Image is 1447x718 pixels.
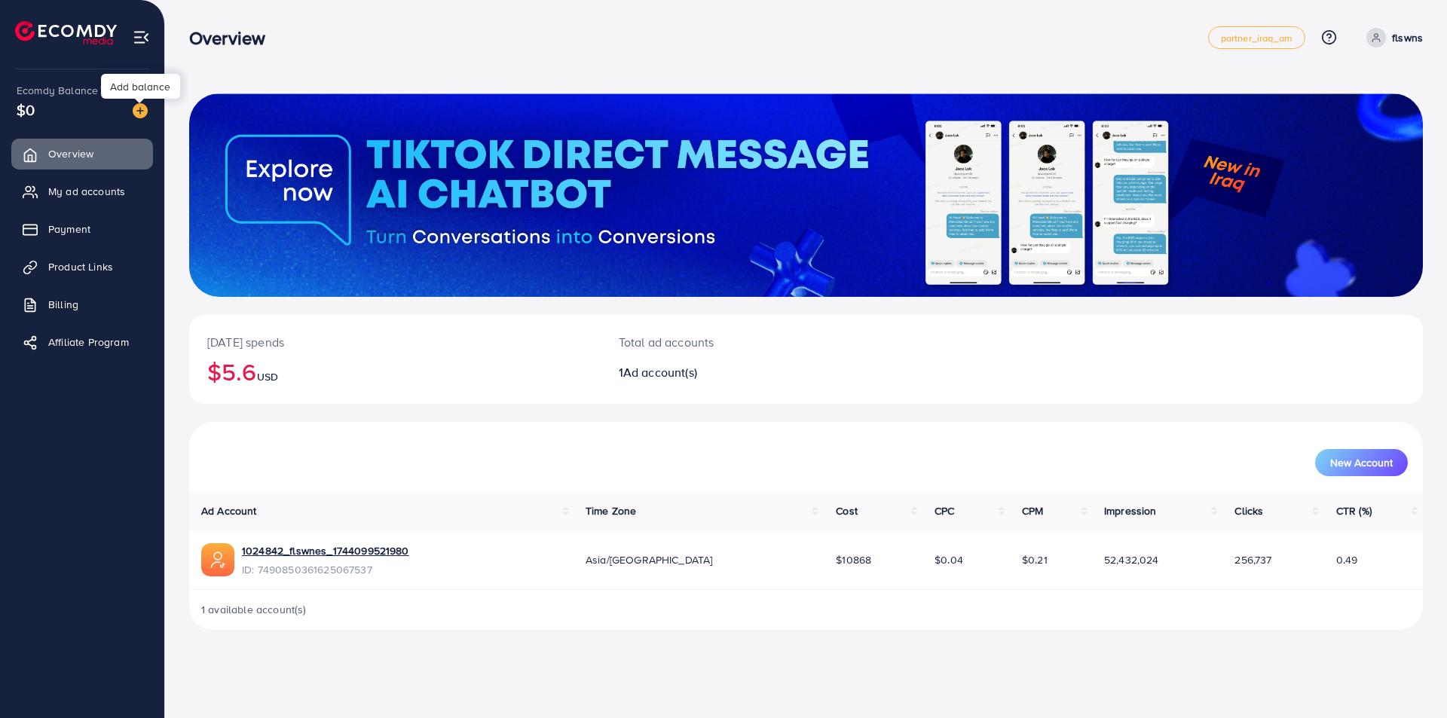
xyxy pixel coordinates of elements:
iframe: Chat [1383,650,1436,707]
span: Product Links [48,259,113,274]
button: New Account [1315,449,1408,476]
span: Billing [48,297,78,312]
span: New Account [1330,457,1393,468]
span: Ecomdy Balance [17,83,98,98]
span: ID: 7490850361625067537 [242,562,409,577]
img: menu [133,29,150,46]
a: Affiliate Program [11,327,153,357]
span: Cost [836,503,858,518]
span: partner_iraq_am [1221,33,1293,43]
span: CTR (%) [1336,503,1372,518]
a: flswns [1360,28,1423,47]
span: USD [257,369,278,384]
span: 1 available account(s) [201,602,307,617]
span: CPM [1022,503,1043,518]
span: $10868 [836,552,871,567]
span: Asia/[GEOGRAPHIC_DATA] [586,552,713,567]
p: [DATE] spends [207,333,583,351]
span: Affiliate Program [48,335,129,350]
span: Payment [48,222,90,237]
span: 52,432,024 [1104,552,1159,567]
p: Total ad accounts [619,333,891,351]
h2: $5.6 [207,357,583,386]
a: partner_iraq_am [1208,26,1305,49]
span: CPC [935,503,954,518]
span: Time Zone [586,503,636,518]
span: Ad account(s) [623,364,697,380]
a: Billing [11,289,153,319]
span: My ad accounts [48,184,125,199]
span: Ad Account [201,503,257,518]
img: logo [15,21,117,44]
h2: 1 [619,365,891,380]
span: $0.04 [935,552,963,567]
img: image [133,103,148,118]
img: ic-ads-acc.e4c84228.svg [201,543,234,576]
span: 256,737 [1234,552,1271,567]
h3: Overview [189,27,277,49]
a: My ad accounts [11,176,153,206]
a: Payment [11,214,153,244]
span: Impression [1104,503,1157,518]
a: Overview [11,139,153,169]
span: Overview [48,146,93,161]
a: 1024842_flswnes_1744099521980 [242,543,409,558]
a: Product Links [11,252,153,282]
span: 0.49 [1336,552,1358,567]
span: $0 [17,99,35,121]
div: Add balance [101,74,180,99]
span: Clicks [1234,503,1263,518]
p: flswns [1392,29,1423,47]
span: $0.21 [1022,552,1048,567]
